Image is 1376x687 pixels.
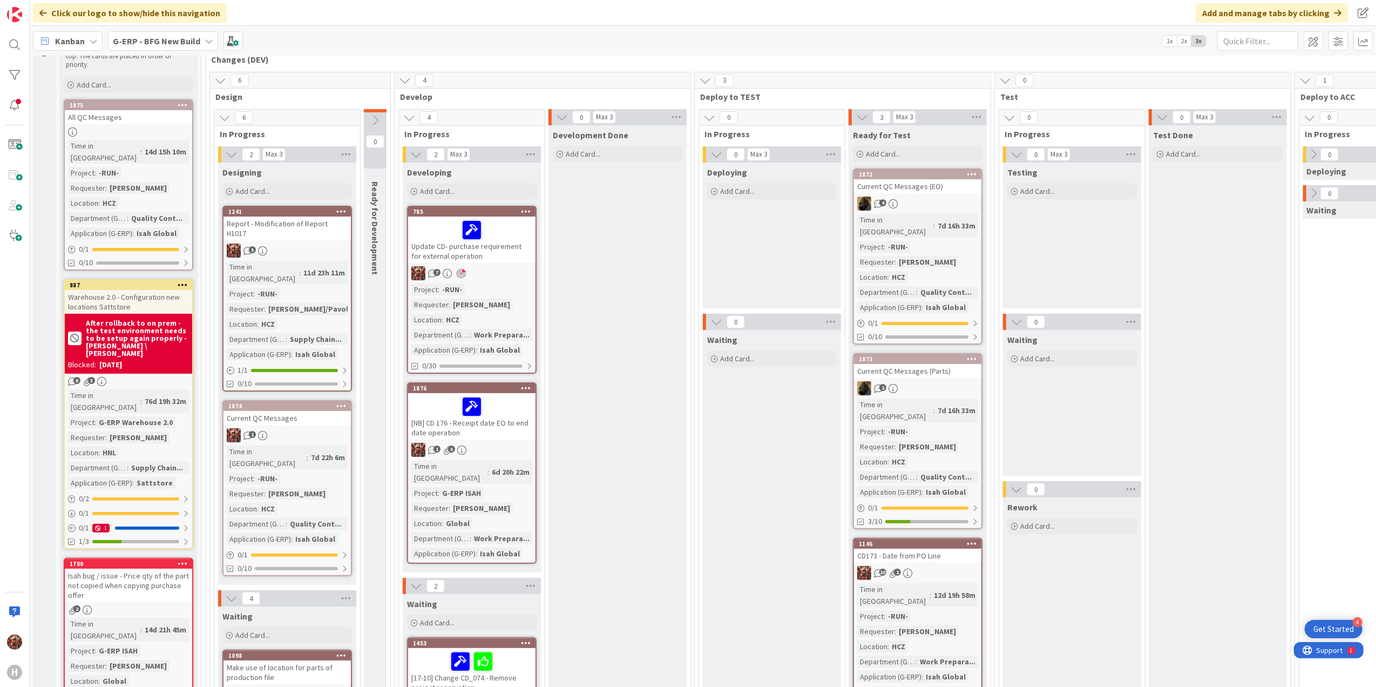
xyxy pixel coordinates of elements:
[79,522,89,534] span: 0 / 1
[1305,620,1363,638] div: Open Get Started checklist, remaining modules: 4
[471,329,532,341] div: Work Prepara...
[266,488,328,500] div: [PERSON_NAME]
[105,660,107,672] span: :
[438,284,439,295] span: :
[857,214,933,238] div: Time in [GEOGRAPHIC_DATA]
[79,257,93,268] span: 0/10
[923,486,968,498] div: Isah Global
[857,399,933,422] div: Time in [GEOGRAPHIC_DATA]
[253,473,255,484] span: :
[853,169,982,345] a: 1872Current QC Messages (EO)NDTime in [GEOGRAPHIC_DATA]:7d 16h 33mProject:-RUN-Requester:[PERSON_...
[223,651,351,684] div: 1098Make use of location for parts of production file
[1217,31,1298,51] input: Quick Filter...
[889,271,908,283] div: HCZ
[222,400,352,576] a: 1874Current QC MessagesJKTime in [GEOGRAPHIC_DATA]:7d 22h 6mProject:-RUN-Requester:[PERSON_NAME]L...
[1166,149,1201,159] span: Add Card...
[307,452,308,463] span: :
[933,220,935,232] span: :
[854,539,981,563] div: 1146CD173 - Date from PO Line
[228,208,351,215] div: 1241
[420,618,455,628] span: Add Card...
[227,473,253,484] div: Project
[227,288,253,300] div: Project
[896,441,959,453] div: [PERSON_NAME]
[227,261,299,285] div: Time in [GEOGRAPHIC_DATA]
[933,405,935,416] span: :
[96,416,175,428] div: G-ERP Warehouse 2.0
[411,443,425,457] img: JK
[266,303,357,315] div: [PERSON_NAME]/Pavol...
[65,280,192,290] div: 887
[257,503,259,515] span: :
[94,416,96,428] span: :
[259,503,277,515] div: HCZ
[293,533,338,545] div: Isah Global
[128,462,186,474] div: Supply Chain...
[65,559,192,602] div: 1780Isah bug / issue - Price qty of the part not copied when copying purchase offer
[142,146,189,158] div: 14d 15h 10m
[885,241,911,253] div: -RUN-
[65,110,192,124] div: All QC Messages
[411,460,487,484] div: Time in [GEOGRAPHIC_DATA]
[859,355,981,363] div: 1873
[879,384,886,391] span: 2
[439,284,465,295] div: -RUN-
[223,363,351,377] div: 1/1
[287,333,344,345] div: Supply Chain...
[854,354,981,364] div: 1873
[68,477,132,489] div: Application (G-ERP)
[411,487,438,499] div: Project
[140,146,142,158] span: :
[79,536,89,547] span: 1/3
[227,333,286,345] div: Department (G-ERP)
[223,401,351,411] div: 1874
[223,207,351,217] div: 1241
[293,348,338,360] div: Isah Global
[222,206,352,392] a: 1241Report - Modification of Report H1017JKTime in [GEOGRAPHIC_DATA]:11d 23h 11mProject:-RUN-Requ...
[227,533,291,545] div: Application (G-ERP)
[1020,521,1055,531] span: Add Card...
[720,354,755,363] span: Add Card...
[868,331,882,342] span: 0/10
[489,466,532,478] div: 6d 20h 22m
[477,344,523,356] div: Isah Global
[889,641,908,652] div: HCZ
[443,517,472,529] div: Global
[1020,354,1055,363] span: Add Card...
[7,7,22,22] img: Visit kanbanzone.com
[105,182,107,194] span: :
[238,378,252,389] span: 0/10
[127,212,128,224] span: :
[868,502,878,514] span: 0 / 1
[408,266,536,280] div: JK
[301,267,348,279] div: 11d 23h 11m
[100,447,119,459] div: HNL
[223,651,351,661] div: 1098
[65,243,192,256] div: 0/1
[68,462,127,474] div: Department (G-ERP)
[223,244,351,258] div: JK
[79,508,89,519] span: 0 / 1
[79,244,89,255] span: 0 / 1
[1020,186,1055,196] span: Add Card...
[854,566,981,580] div: JK
[264,488,266,500] span: :
[65,507,192,520] div: 0/1
[142,624,189,636] div: 14d 21h 45m
[65,492,192,506] div: 0/2
[853,353,982,529] a: 1873Current QC Messages (Parts)NDTime in [GEOGRAPHIC_DATA]:7d 16h 33mProject:-RUN-Requester:[PERS...
[887,641,889,652] span: :
[94,645,96,657] span: :
[228,402,351,410] div: 1874
[857,641,887,652] div: Location
[291,348,293,360] span: :
[65,290,192,314] div: Warehouse 2.0 - Configuration new locations Sattstore
[68,227,132,239] div: Application (G-ERP)
[238,549,248,561] span: 0 / 1
[73,377,80,384] span: 6
[132,477,134,489] span: :
[916,286,918,298] span: :
[408,383,536,440] div: 1876[NB] CD 176 - Receipt date EO to end date operation
[411,284,438,295] div: Project
[923,301,968,313] div: Isah Global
